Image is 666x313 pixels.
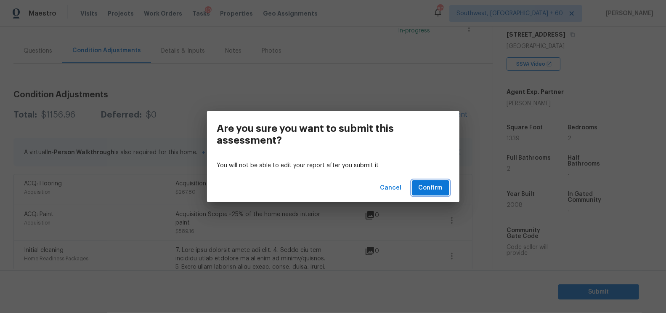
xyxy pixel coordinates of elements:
[380,183,402,193] span: Cancel
[377,180,405,196] button: Cancel
[412,180,449,196] button: Confirm
[217,161,449,170] p: You will not be able to edit your report after you submit it
[419,183,443,193] span: Confirm
[217,123,411,146] h3: Are you sure you want to submit this assessment?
